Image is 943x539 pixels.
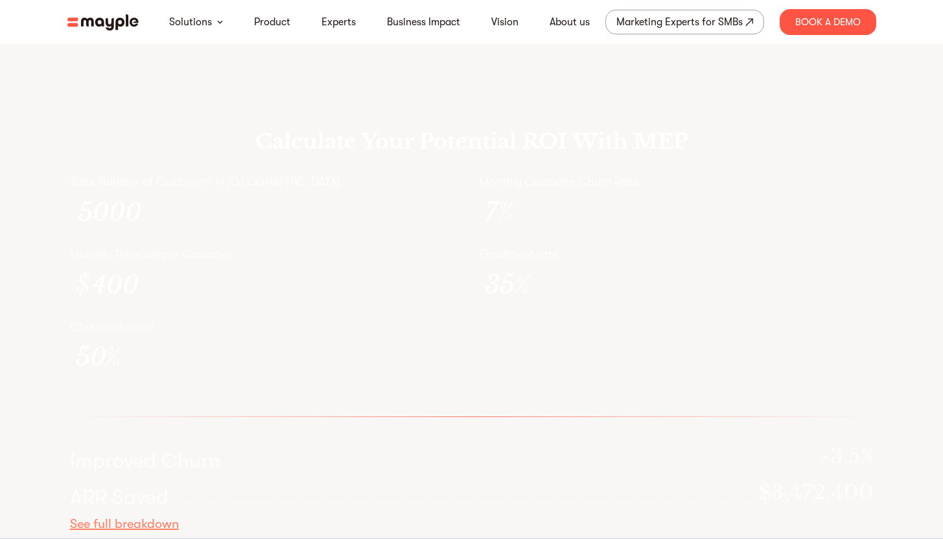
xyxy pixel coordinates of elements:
[550,14,590,30] a: About us
[321,14,356,30] a: Experts
[67,14,139,30] img: mayple-logo
[70,516,874,533] div: See full breakdown
[758,479,874,505] p: $3,472,400
[821,443,874,469] p: -
[480,246,874,262] p: Enrollment rate
[780,9,876,35] div: Book A Demo
[76,271,90,300] div: $
[616,13,743,31] div: Marketing Experts for SMBs
[169,14,212,30] a: Solutions
[70,319,464,335] p: Churn reduction
[70,448,220,474] div: Improved Churn
[70,246,464,262] p: Monthly Revenue per Customer
[70,485,169,510] div: ARR Saved
[480,174,874,189] p: Monthly Customer Churn Rate
[387,14,460,30] a: Business Impact
[605,10,764,34] a: Marketing Experts for SMBs
[830,443,874,469] span: 3.5%
[255,128,688,154] h3: Calculate Your Potential ROI With MEP
[254,14,290,30] a: Product
[70,174,464,189] p: Total Number of Customers in [GEOGRAPHIC_DATA]
[491,14,518,30] a: Vision
[217,20,223,24] img: arrow-down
